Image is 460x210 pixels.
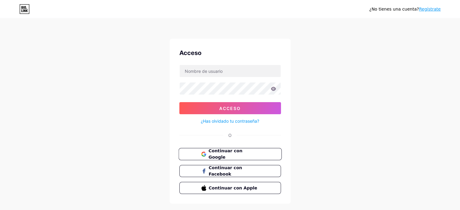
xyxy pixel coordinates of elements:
[179,148,281,160] a: Continuar con Google
[208,148,242,160] font: Continuar con Google
[179,102,281,114] button: Acceso
[209,186,257,190] font: Continuar con Apple
[179,182,281,194] button: Continuar con Apple
[419,7,441,11] a: Regístrate
[179,165,281,177] button: Continuar con Facebook
[219,106,241,111] font: Acceso
[201,118,259,124] font: ¿Has olvidado tu contraseña?
[180,65,281,77] input: Nombre de usuario
[228,133,232,138] font: O
[179,49,201,57] font: Acceso
[369,7,419,11] font: ¿No tienes una cuenta?
[209,165,242,176] font: Continuar con Facebook
[178,148,282,160] button: Continuar con Google
[201,118,259,124] a: ¿Has olvidado tu contraseña?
